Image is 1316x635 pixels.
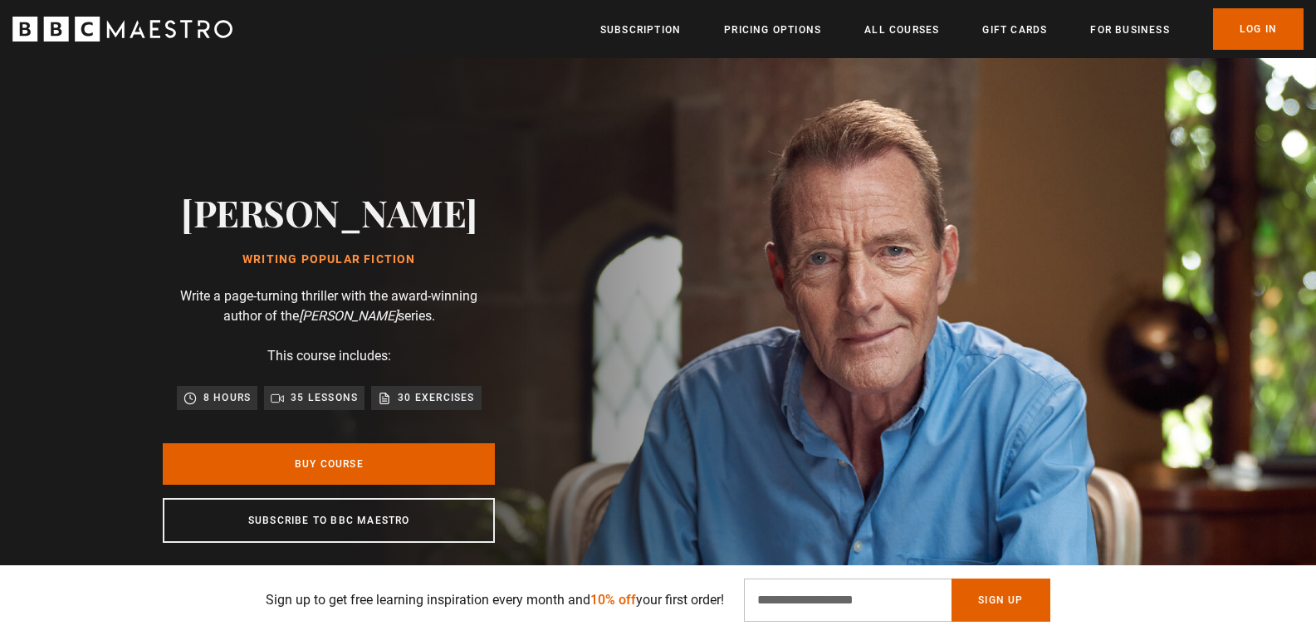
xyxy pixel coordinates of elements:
a: All Courses [864,22,939,38]
svg: BBC Maestro [12,17,232,42]
h1: Writing Popular Fiction [181,253,477,266]
p: This course includes: [267,346,391,366]
p: 8 hours [203,389,251,406]
h2: [PERSON_NAME] [181,191,477,233]
span: 10% off [590,592,636,608]
a: Buy Course [163,443,495,485]
nav: Primary [600,8,1304,50]
a: Subscription [600,22,681,38]
p: 35 lessons [291,389,358,406]
a: Gift Cards [982,22,1047,38]
a: Subscribe to BBC Maestro [163,498,495,543]
p: Write a page-turning thriller with the award-winning author of the series. [163,286,495,326]
i: [PERSON_NAME] [299,308,398,324]
a: Pricing Options [724,22,821,38]
a: Log In [1213,8,1304,50]
p: 30 exercises [398,389,474,406]
button: Sign Up [952,579,1049,622]
a: For business [1090,22,1169,38]
p: Sign up to get free learning inspiration every month and your first order! [266,590,724,610]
